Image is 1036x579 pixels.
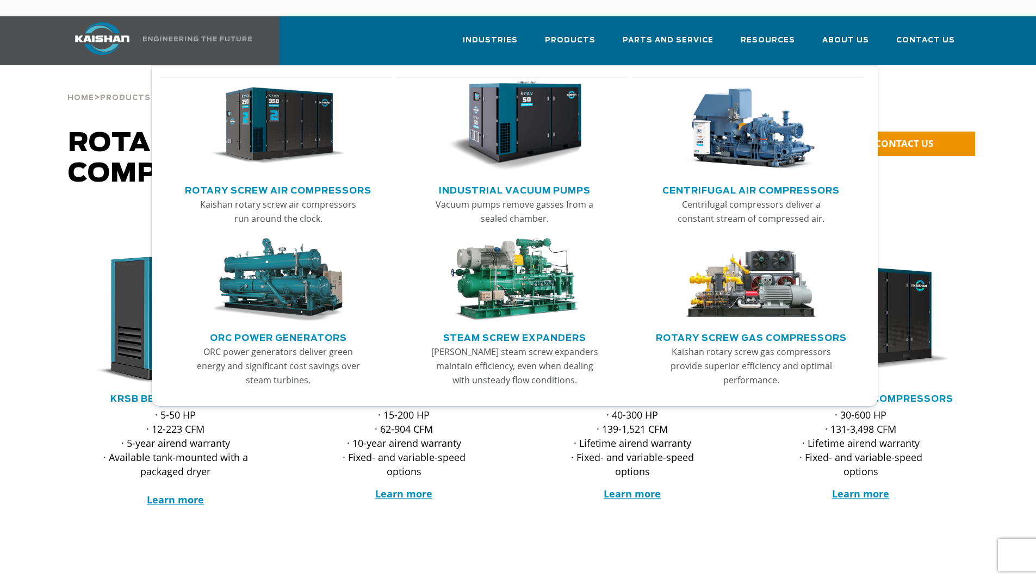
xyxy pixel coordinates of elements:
[623,26,714,63] a: Parts and Service
[832,487,889,500] a: Learn more
[662,181,840,197] a: Centrifugal Air Compressors
[786,408,936,478] p: · 30-600 HP · 131-3,498 CFM · Lifetime airend warranty · Fixed- and variable-speed options
[623,34,714,47] span: Parts and Service
[375,487,432,500] a: Learn more
[67,92,94,102] a: Home
[448,238,581,322] img: thumb-Steam-Screw-Expanders
[100,92,151,102] a: Products
[210,328,347,345] a: ORC Power Generators
[741,26,795,63] a: Resources
[143,36,252,41] img: Engineering the future
[666,345,836,387] p: Kaishan rotary screw gas compressors provide superior efficiency and optimal performance.
[896,26,955,63] a: Contact Us
[79,254,272,385] div: krsb30
[194,197,363,226] p: Kaishan rotary screw air compressors run around the clock.
[329,408,479,478] p: · 15-200 HP · 62-904 CFM · 10-year airend warranty · Fixed- and variable-speed options
[545,26,595,63] a: Products
[67,65,315,107] div: > >
[61,16,254,65] a: Kaishan USA
[557,408,708,478] p: · 40-300 HP · 139-1,521 CFM · Lifetime airend warranty · Fixed- and variable-speed options
[443,328,586,345] a: Steam Screw Expanders
[656,328,847,345] a: Rotary Screw Gas Compressors
[430,197,599,226] p: Vacuum pumps remove gasses from a sealed chamber.
[822,26,869,63] a: About Us
[448,81,581,171] img: thumb-Industrial-Vacuum-Pumps
[875,137,933,150] span: CONTACT US
[604,487,661,500] a: Learn more
[101,408,251,507] p: · 5-50 HP · 12-223 CFM · 5-year airend warranty · Available tank-mounted with a packaged dryer
[194,345,363,387] p: ORC power generators deliver green energy and significant cost savings over steam turbines.
[147,493,204,506] a: Learn more
[439,181,591,197] a: Industrial Vacuum Pumps
[684,81,818,171] img: thumb-Centrifugal-Air-Compressors
[100,95,151,102] span: Products
[666,197,836,226] p: Centrifugal compressors deliver a constant stream of compressed air.
[463,26,518,63] a: Industries
[211,81,345,171] img: thumb-Rotary-Screw-Air-Compressors
[430,345,599,387] p: [PERSON_NAME] steam screw expanders maintain efficiency, even when dealing with unsteady flow con...
[68,130,367,187] span: Rotary Screw Air Compressors
[463,34,518,47] span: Industries
[741,34,795,47] span: Resources
[545,34,595,47] span: Products
[822,34,869,47] span: About Us
[896,34,955,47] span: Contact Us
[684,238,818,322] img: thumb-Rotary-Screw-Gas-Compressors
[211,238,345,322] img: thumb-ORC-Power-Generators
[840,132,975,156] a: CONTACT US
[185,181,371,197] a: Rotary Screw Air Compressors
[67,95,94,102] span: Home
[61,22,143,55] img: kaishan logo
[110,395,241,403] a: KRSB Belt Drive Series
